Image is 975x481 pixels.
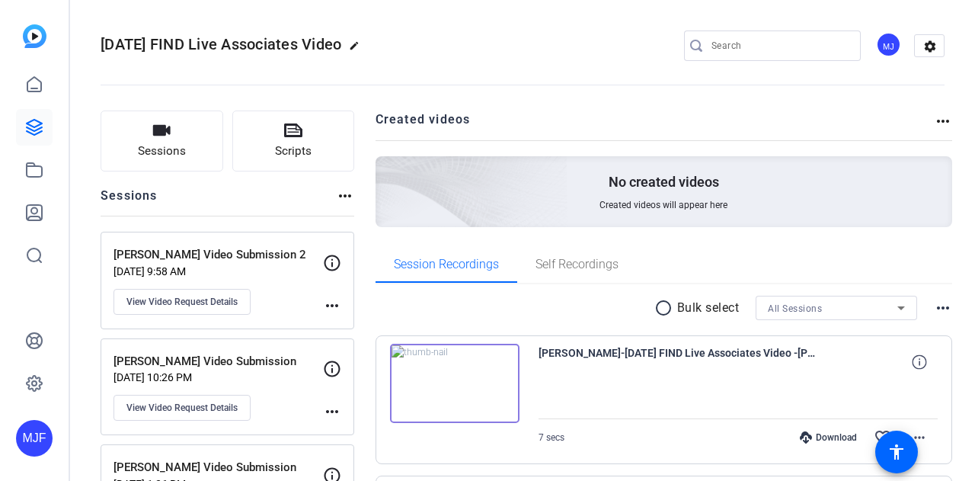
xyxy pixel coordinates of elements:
span: Session Recordings [394,258,499,271]
mat-icon: more_horiz [323,297,341,315]
button: Sessions [101,111,223,172]
h2: Created videos [376,111,935,140]
span: Self Recordings [535,258,619,271]
button: Scripts [232,111,355,172]
img: thumb-nail [390,344,519,423]
mat-icon: accessibility [887,443,906,461]
span: [DATE] FIND Live Associates Video [101,35,341,53]
mat-icon: edit [349,40,367,59]
input: Search [711,37,849,55]
mat-icon: more_horiz [934,112,952,130]
p: [DATE] 10:26 PM [113,371,323,383]
div: MJ [876,32,901,57]
span: Scripts [275,143,312,160]
p: Bulk select [677,299,740,317]
span: 7 secs [539,432,564,443]
span: View Video Request Details [126,402,238,414]
p: No created videos [609,173,719,191]
span: All Sessions [768,303,822,314]
div: MJF [16,420,53,457]
mat-icon: settings [915,35,945,58]
span: View Video Request Details [126,296,238,308]
mat-icon: more_horiz [934,299,952,317]
p: [DATE] 9:58 AM [113,265,323,277]
mat-icon: more_horiz [336,187,354,205]
img: blue-gradient.svg [23,24,46,48]
img: Creted videos background [205,5,568,336]
div: Download [792,431,865,444]
p: [PERSON_NAME] Video Submission [113,459,323,476]
ngx-avatar: McKeni Johnson Franklin [876,32,903,59]
mat-icon: more_horiz [910,428,929,447]
h2: Sessions [101,187,158,216]
button: View Video Request Details [113,395,251,421]
p: [PERSON_NAME] Video Submission [113,353,323,370]
mat-icon: more_horiz [323,402,341,421]
span: Created videos will appear here [599,199,727,211]
mat-icon: favorite_border [874,428,892,447]
p: [PERSON_NAME] Video Submission 2 [113,246,323,264]
span: [PERSON_NAME]-[DATE] FIND Live Associates Video -[PERSON_NAME] Video Submission-1759907251459-webcam [539,344,820,380]
span: Sessions [138,143,186,160]
button: View Video Request Details [113,289,251,315]
mat-icon: radio_button_unchecked [654,299,677,317]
